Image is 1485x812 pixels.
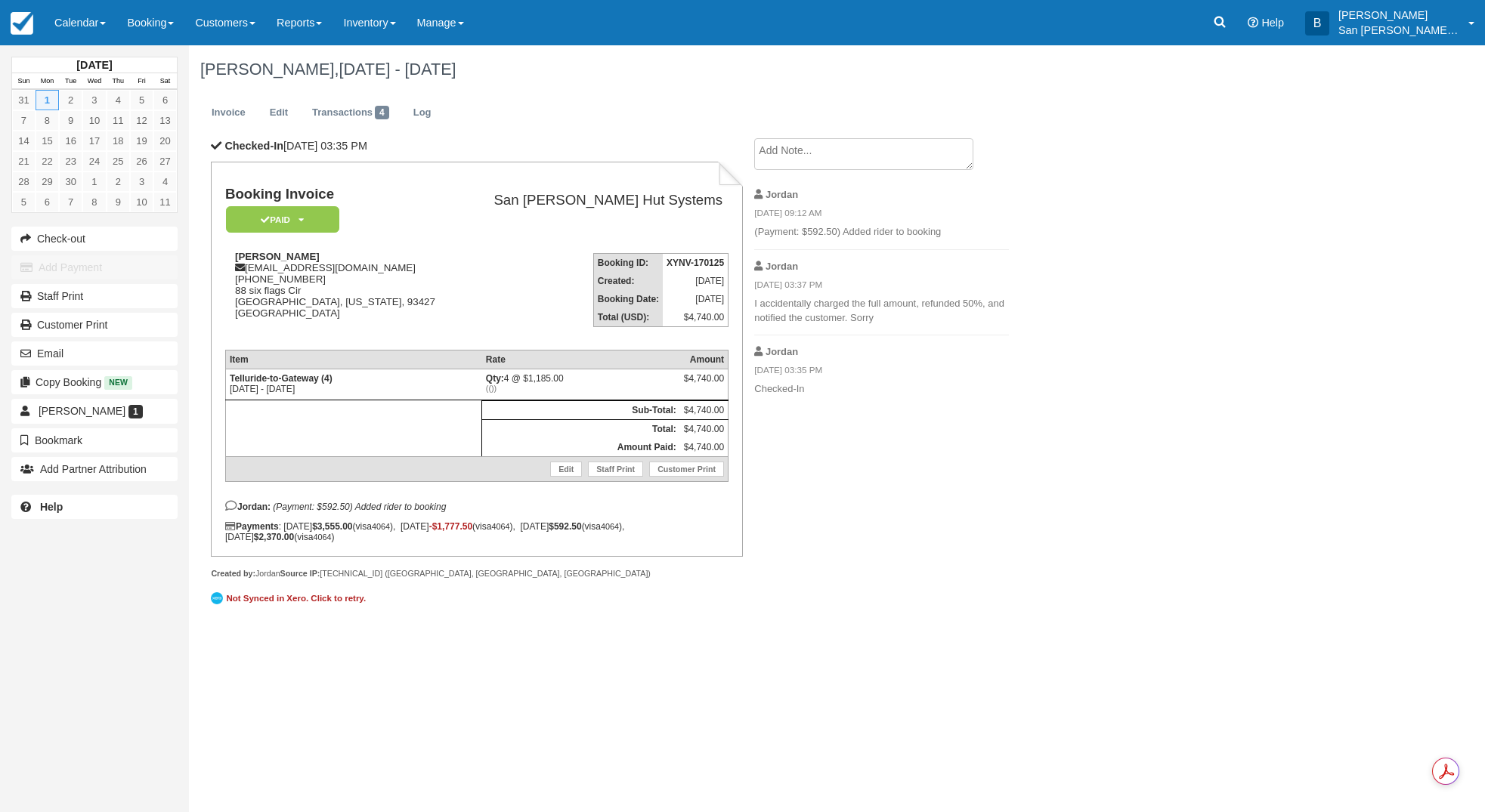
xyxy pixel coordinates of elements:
a: 5 [130,90,153,110]
button: Check-out [11,227,178,251]
span: New [104,376,132,389]
a: Edit [258,98,299,128]
a: Paid [225,205,334,233]
a: 22 [36,151,59,171]
a: 1 [36,90,59,110]
span: 4 [375,106,389,119]
p: (Payment: $592.50) Added rider to booking [754,225,1009,239]
a: 24 [82,151,106,171]
th: Fri [130,73,153,90]
strong: Jordan [766,346,798,357]
h1: [PERSON_NAME], [200,60,1292,79]
td: $4,740.00 [663,308,729,327]
a: 3 [130,171,153,192]
a: Log [402,98,443,128]
th: Sub-Total: [482,401,680,420]
div: $4,740.00 [684,373,724,396]
a: 7 [59,192,82,212]
th: Booking Date: [593,290,663,308]
i: Help [1248,17,1258,28]
a: 4 [153,171,177,192]
th: Total (USD): [593,308,663,327]
button: Email [11,341,178,366]
a: 18 [107,131,130,151]
a: 28 [12,171,36,192]
span: [PERSON_NAME] [39,405,125,417]
a: 20 [153,131,177,151]
strong: Source IP: [280,569,320,578]
a: 6 [36,192,59,212]
b: Checked-In [224,140,283,152]
th: Sat [153,73,177,90]
a: Customer Print [649,462,724,477]
th: Thu [107,73,130,90]
strong: Payments [225,521,279,532]
th: Sun [12,73,36,90]
strong: [DATE] [76,59,112,71]
p: Checked-In [754,382,1009,397]
a: 27 [153,151,177,171]
a: 8 [36,110,59,131]
a: 29 [36,171,59,192]
p: I accidentally charged the full amount, refunded 50%, and notified the customer. Sorry [754,297,1009,325]
th: Tue [59,73,82,90]
strong: Created by: [211,569,255,578]
a: 12 [130,110,153,131]
img: checkfront-main-nav-mini-logo.png [11,12,33,35]
h1: Booking Invoice [225,187,459,202]
th: Created: [593,272,663,290]
a: 14 [12,131,36,151]
th: Amount Paid: [482,438,680,457]
a: Staff Print [11,284,178,308]
button: Copy Booking New [11,370,178,394]
td: [DATE] [663,290,729,308]
strong: $592.50 [549,521,581,532]
p: [DATE] 03:35 PM [211,138,742,154]
a: 7 [12,110,36,131]
button: Bookmark [11,428,178,452]
strong: Jordan: [225,502,271,512]
a: 8 [82,192,106,212]
em: (Payment: $592.50) Added rider to booking [273,502,446,512]
b: Help [40,501,63,513]
strong: XYNV-170125 [667,258,724,268]
td: $4,740.00 [680,401,729,420]
small: 4064 [314,533,332,542]
th: Amount [680,350,729,369]
td: $4,740.00 [680,420,729,439]
a: 15 [36,131,59,151]
a: 2 [107,171,130,192]
p: San [PERSON_NAME] Hut Systems [1338,23,1459,38]
div: [EMAIL_ADDRESS][DOMAIN_NAME] [PHONE_NUMBER] 88 six flags Cir [GEOGRAPHIC_DATA], [US_STATE], 93427... [225,251,459,338]
button: Add Partner Attribution [11,457,178,481]
a: 31 [12,90,36,110]
td: [DATE] - [DATE] [225,369,481,400]
a: 30 [59,171,82,192]
em: [DATE] 03:37 PM [754,279,1009,295]
a: Not Synced in Xero. Click to retry. [211,590,370,607]
a: 9 [107,192,130,212]
a: Transactions4 [301,98,401,128]
th: Booking ID: [593,253,663,272]
a: 10 [82,110,106,131]
strong: Jordan [766,189,798,200]
a: 11 [153,192,177,212]
p: [PERSON_NAME] [1338,8,1459,23]
div: B [1305,11,1329,36]
span: 1 [128,405,143,418]
strong: Jordan [766,261,798,272]
div: Jordan [TECHNICAL_ID] ([GEOGRAPHIC_DATA], [GEOGRAPHIC_DATA], [GEOGRAPHIC_DATA]) [211,568,742,579]
a: 10 [130,192,153,212]
a: 23 [59,151,82,171]
th: Rate [482,350,680,369]
td: [DATE] [663,272,729,290]
em: Paid [226,206,339,233]
h2: San [PERSON_NAME] Hut Systems [466,193,722,208]
th: Mon [36,73,59,90]
span: Help [1261,17,1284,29]
strong: $3,555.00 [312,521,352,532]
a: Staff Print [588,462,643,477]
em: [DATE] 03:35 PM [754,364,1009,381]
a: Help [11,495,178,519]
a: 9 [59,110,82,131]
